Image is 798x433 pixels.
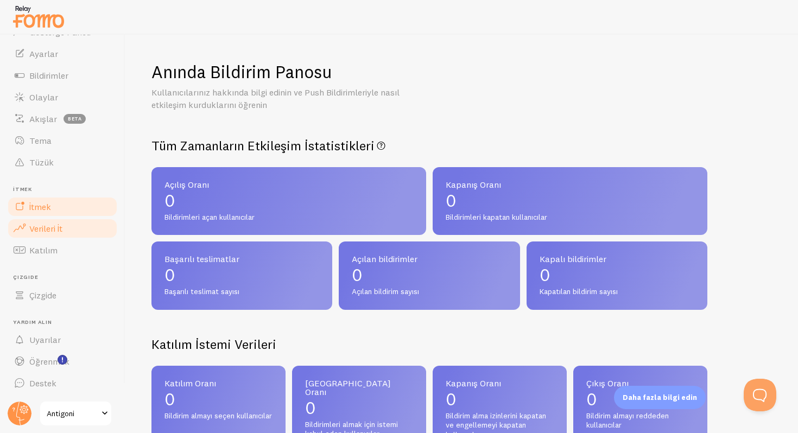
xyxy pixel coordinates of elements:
iframe: Help Scout Beacon - Açık [744,379,776,411]
font: Başarılı teslimat sayısı [164,286,239,296]
font: Çizgide [13,273,39,281]
font: Bildirim almayı reddeden kullanıcılar [586,411,669,430]
font: Antigoni [47,409,74,418]
font: Kapalı bildirimler [540,253,606,264]
font: Uyarılar [29,334,61,345]
a: Akışlar beta [7,108,118,130]
font: 0 [446,389,457,410]
font: 0 [446,190,457,211]
a: Ayarlar [7,43,118,65]
font: Çıkış Oranı [586,378,629,389]
a: Destek [7,372,118,394]
font: İtmek [13,186,32,193]
a: Öğrenmek [7,351,118,372]
font: 0 [305,397,316,418]
font: 0 [586,389,597,410]
font: 0 [164,264,175,285]
font: Bildirimler [29,70,68,81]
font: Daha fazla bilgi edin [623,393,697,402]
font: Destek [29,378,56,389]
font: İtmek [29,201,51,212]
div: Daha fazla bilgi edin [614,386,706,409]
a: İtmek [7,196,118,218]
a: Tüzük [7,151,118,173]
font: Katılım [29,245,58,256]
font: Kapanış Oranı [446,179,501,190]
a: Tema [7,130,118,151]
a: Verileri İt [7,218,118,239]
font: Açılış Oranı [164,179,209,190]
font: Açılan bildirimler [352,253,417,264]
a: Bildirimler [7,65,118,86]
font: Bildirimleri açan kullanıcılar [164,212,255,222]
font: 0 [540,264,550,285]
font: Katılım Oranı [164,378,216,389]
font: Tema [29,135,52,146]
font: beta [68,116,82,122]
font: 0 [164,389,175,410]
font: Açılan bildirim sayısı [352,286,419,296]
a: Olaylar [7,86,118,108]
font: Katılım İstemi Verileri [151,336,276,352]
font: Bildirim almayı seçen kullanıcılar [164,411,272,421]
a: Katılım [7,239,118,261]
a: Çizgide [7,284,118,306]
font: Tüzük [29,157,54,168]
font: [GEOGRAPHIC_DATA] Oranı [305,378,391,397]
font: Anında Bildirim Panosu [151,61,332,82]
font: Kapanış Oranı [446,378,501,389]
a: Antigoni [39,400,112,426]
font: Kullanıcılarınız hakkında bilgi edinin ve Push Bildirimleriyle nasıl etkileşim kurduklarını öğrenin [151,87,400,110]
font: Verileri İt [29,223,62,234]
svg: <p>Yeni Özellik Eğitimlerini İzleyin!</p> [58,355,67,365]
font: Bildirimleri kapatan kullanıcılar [446,212,547,222]
a: Uyarılar [7,329,118,351]
font: Olaylar [29,92,58,103]
font: Ayarlar [29,48,58,59]
font: Çizgide [29,290,56,301]
font: Yardım Alın [13,319,52,326]
font: Başarılı teslimatlar [164,253,239,264]
font: Öğrenmek [29,356,69,367]
font: 0 [164,190,175,211]
font: 0 [352,264,363,285]
img: fomo-relay-logo-orange.svg [11,3,66,30]
font: Kapatılan bildirim sayısı [540,286,618,296]
font: Tüm Zamanların Etkileşim İstatistikleri [151,137,375,154]
font: Akışlar [29,113,57,124]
